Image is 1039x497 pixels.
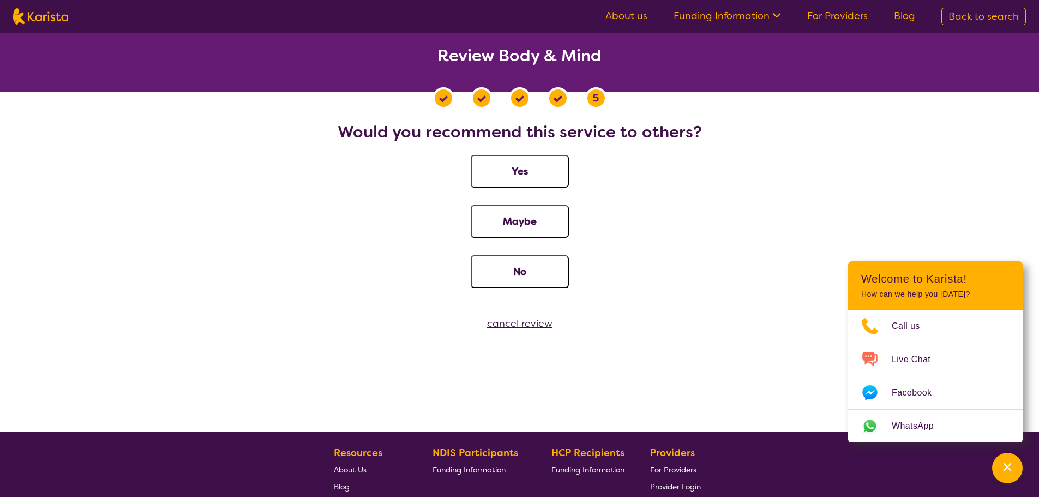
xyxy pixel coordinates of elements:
[650,482,701,492] span: Provider Login
[650,461,701,478] a: For Providers
[334,461,407,478] a: About Us
[807,9,868,22] a: For Providers
[848,410,1023,442] a: Web link opens in a new tab.
[848,261,1023,442] div: Channel Menu
[551,461,624,478] a: Funding Information
[941,8,1026,25] a: Back to search
[650,478,701,495] a: Provider Login
[605,9,647,22] a: About us
[892,418,947,434] span: WhatsApp
[471,205,569,238] button: Maybe
[13,8,68,25] img: Karista logo
[13,46,1026,65] h2: Review Body & Mind
[861,272,1010,285] h2: Welcome to Karista!
[992,453,1023,483] button: Channel Menu
[471,255,569,288] button: No
[433,465,506,475] span: Funding Information
[892,351,944,368] span: Live Chat
[334,478,407,495] a: Blog
[948,10,1019,23] span: Back to search
[894,9,915,22] a: Blog
[650,446,695,459] b: Providers
[650,465,696,475] span: For Providers
[551,465,624,475] span: Funding Information
[892,318,933,334] span: Call us
[334,482,350,492] span: Blog
[674,9,781,22] a: Funding Information
[334,446,382,459] b: Resources
[892,385,945,401] span: Facebook
[433,461,526,478] a: Funding Information
[593,90,599,106] span: 5
[861,290,1010,299] p: How can we help you [DATE]?
[848,310,1023,442] ul: Choose channel
[471,155,569,188] button: Yes
[334,465,367,475] span: About Us
[433,446,518,459] b: NDIS Participants
[13,122,1026,142] h2: Would you recommend this service to others?
[551,446,624,459] b: HCP Recipients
